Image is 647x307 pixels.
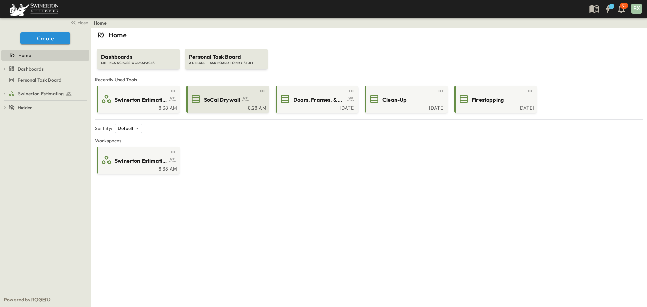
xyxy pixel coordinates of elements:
button: test [526,87,534,95]
span: SoCal Drywall [204,96,240,104]
span: Swinerton Estimating [115,157,167,165]
span: Personal Task Board [189,53,264,61]
span: Doors, Frames, & Hardware [293,96,345,104]
p: 30 [622,3,626,9]
button: test [347,87,356,95]
a: Firestopping [456,94,534,104]
a: Doors, Frames, & Hardware [277,94,356,104]
a: Home [1,51,88,60]
p: Default [118,125,133,132]
button: Create [20,32,70,44]
button: test [258,87,266,95]
span: Hidden [18,104,33,111]
button: BX [631,3,642,14]
nav: breadcrumbs [94,20,111,26]
a: 8:38 AM [98,165,177,171]
span: Workspaces [95,137,643,144]
span: Swinerton Estimating [115,96,167,104]
a: Home [94,20,107,26]
img: 6c363589ada0b36f064d841b69d3a419a338230e66bb0a533688fa5cc3e9e735.png [8,2,60,16]
a: Swinerton Estimating [98,155,177,165]
span: Firestopping [472,96,504,104]
a: [DATE] [277,104,356,110]
div: Personal Task Boardtest [1,74,89,85]
a: SoCal Drywall [188,94,266,104]
button: close [68,18,89,27]
button: test [169,148,177,156]
span: METRICS ACROSS WORKSPACES [101,61,176,65]
a: [DATE] [456,104,534,110]
span: Clean-Up [382,96,407,104]
h6: 1 [611,4,612,9]
a: Swinerton Estimating [98,94,177,104]
p: Home [109,30,127,40]
span: Dashboards [18,66,44,72]
span: A DEFAULT TASK BOARD FOR MY STUFF [189,61,264,65]
span: Personal Task Board [18,76,61,83]
a: Personal Task BoardA DEFAULT TASK BOARD FOR MY STUFF [184,42,268,69]
div: Swinerton Estimatingtest [1,88,89,99]
button: 1 [601,3,615,15]
a: Clean-Up [366,94,445,104]
span: Swinerton Estimating [18,90,64,97]
span: Home [18,52,31,59]
a: Swinerton Estimating [9,89,88,98]
a: 8:38 AM [98,104,177,110]
span: Dashboards [101,53,176,61]
div: BX [631,4,642,14]
a: [DATE] [366,104,445,110]
a: DashboardsMETRICS ACROSS WORKSPACES [96,42,180,69]
button: test [437,87,445,95]
div: Default [115,124,142,133]
button: test [169,87,177,95]
a: Personal Task Board [1,75,88,85]
p: Sort By: [95,125,112,132]
span: close [78,19,88,26]
a: Dashboards [9,64,88,74]
span: Recently Used Tools [95,76,643,83]
a: 8:28 AM [188,104,266,110]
